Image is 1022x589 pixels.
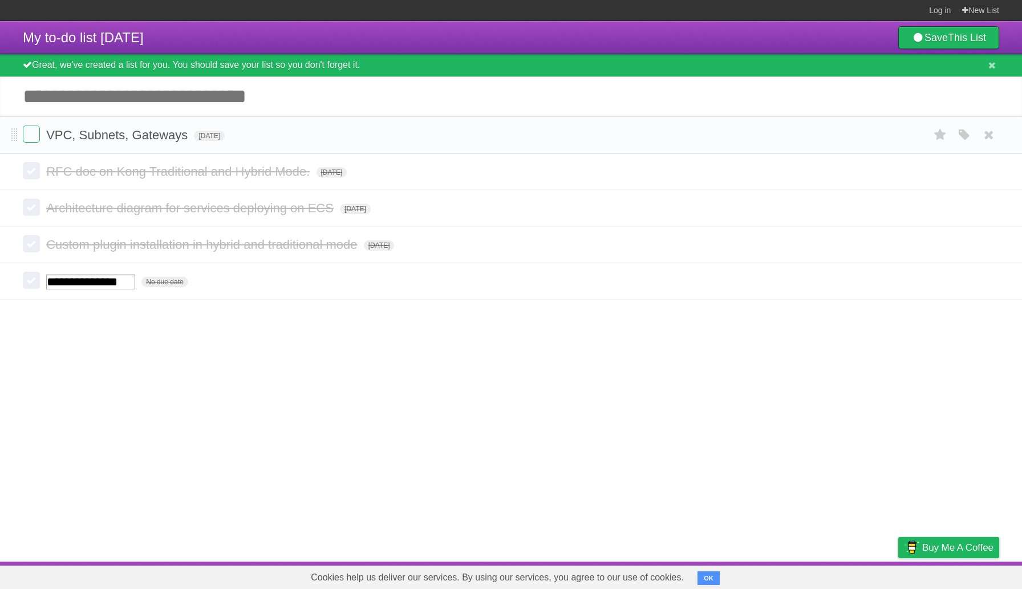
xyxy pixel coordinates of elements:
span: [DATE] [317,167,347,177]
span: Custom plugin installation in hybrid and traditional mode [46,237,360,252]
label: Star task [930,126,951,144]
a: About [747,564,770,586]
span: [DATE] [340,204,371,214]
b: This List [948,32,986,43]
label: Done [23,199,40,216]
span: Buy me a coffee [922,538,993,558]
button: OK [697,571,720,585]
label: Done [23,235,40,252]
a: Suggest a feature [927,564,999,586]
label: Done [23,126,40,143]
label: Done [23,162,40,179]
span: My to-do list [DATE] [23,30,144,45]
a: Buy me a coffee [898,537,999,558]
a: Privacy [883,564,913,586]
span: No due date [141,277,188,287]
span: [DATE] [364,240,395,251]
a: SaveThis List [898,26,999,49]
a: Developers [784,564,830,586]
label: Done [23,272,40,289]
a: Terms [845,564,870,586]
span: Architecture diagram for services deploying on ECS [46,201,336,215]
span: Cookies help us deliver our services. By using our services, you agree to our use of cookies. [299,566,695,589]
span: RFC doc on Kong Traditional and Hybrid Mode. [46,164,313,179]
span: VPC, Subnets, Gateways [46,128,190,142]
span: [DATE] [194,131,225,141]
img: Buy me a coffee [904,538,919,557]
